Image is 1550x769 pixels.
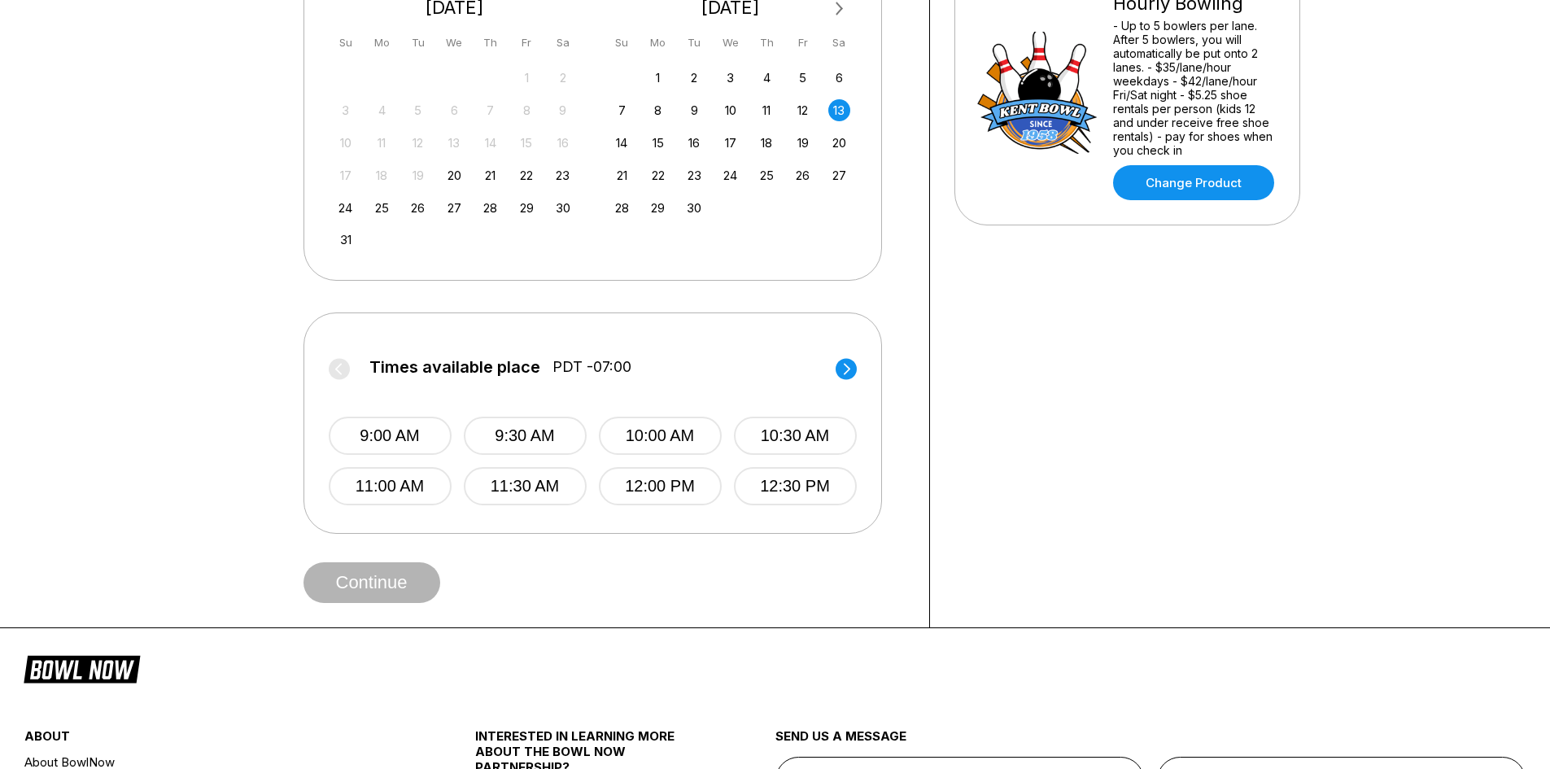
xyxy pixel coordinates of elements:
[611,132,633,154] div: Choose Sunday, September 14th, 2025
[407,32,429,54] div: Tu
[516,197,538,219] div: Choose Friday, August 29th, 2025
[443,132,465,154] div: Not available Wednesday, August 13th, 2025
[719,67,741,89] div: Choose Wednesday, September 3rd, 2025
[371,132,393,154] div: Not available Monday, August 11th, 2025
[828,67,850,89] div: Choose Saturday, September 6th, 2025
[443,197,465,219] div: Choose Wednesday, August 27th, 2025
[516,32,538,54] div: Fr
[792,164,814,186] div: Choose Friday, September 26th, 2025
[552,67,574,89] div: Not available Saturday, August 2nd, 2025
[479,99,501,121] div: Not available Thursday, August 7th, 2025
[647,197,669,219] div: Choose Monday, September 29th, 2025
[516,164,538,186] div: Choose Friday, August 22nd, 2025
[407,197,429,219] div: Choose Tuesday, August 26th, 2025
[683,67,705,89] div: Choose Tuesday, September 2nd, 2025
[828,132,850,154] div: Choose Saturday, September 20th, 2025
[611,164,633,186] div: Choose Sunday, September 21st, 2025
[792,132,814,154] div: Choose Friday, September 19th, 2025
[479,197,501,219] div: Choose Thursday, August 28th, 2025
[371,197,393,219] div: Choose Monday, August 25th, 2025
[516,99,538,121] div: Not available Friday, August 8th, 2025
[611,32,633,54] div: Su
[334,164,356,186] div: Not available Sunday, August 17th, 2025
[479,32,501,54] div: Th
[1113,19,1278,157] div: - Up to 5 bowlers per lane. After 5 bowlers, you will automatically be put onto 2 lanes. - $35/la...
[329,467,452,505] button: 11:00 AM
[479,132,501,154] div: Not available Thursday, August 14th, 2025
[552,197,574,219] div: Choose Saturday, August 30th, 2025
[647,164,669,186] div: Choose Monday, September 22nd, 2025
[369,358,540,376] span: Times available place
[334,99,356,121] div: Not available Sunday, August 3rd, 2025
[407,99,429,121] div: Not available Tuesday, August 5th, 2025
[516,132,538,154] div: Not available Friday, August 15th, 2025
[647,99,669,121] div: Choose Monday, September 8th, 2025
[552,164,574,186] div: Choose Saturday, August 23rd, 2025
[407,132,429,154] div: Not available Tuesday, August 12th, 2025
[371,99,393,121] div: Not available Monday, August 4th, 2025
[552,99,574,121] div: Not available Saturday, August 9th, 2025
[334,132,356,154] div: Not available Sunday, August 10th, 2025
[371,164,393,186] div: Not available Monday, August 18th, 2025
[756,99,778,121] div: Choose Thursday, September 11th, 2025
[611,99,633,121] div: Choose Sunday, September 7th, 2025
[792,67,814,89] div: Choose Friday, September 5th, 2025
[334,197,356,219] div: Choose Sunday, August 24th, 2025
[976,32,1098,154] img: Hourly Bowling
[333,65,577,251] div: month 2025-08
[24,728,400,752] div: about
[719,32,741,54] div: We
[683,132,705,154] div: Choose Tuesday, September 16th, 2025
[734,467,857,505] button: 12:30 PM
[828,164,850,186] div: Choose Saturday, September 27th, 2025
[329,417,452,455] button: 9:00 AM
[479,164,501,186] div: Choose Thursday, August 21st, 2025
[516,67,538,89] div: Not available Friday, August 1st, 2025
[719,99,741,121] div: Choose Wednesday, September 10th, 2025
[371,32,393,54] div: Mo
[334,229,356,251] div: Choose Sunday, August 31st, 2025
[1113,165,1274,200] a: Change Product
[464,417,587,455] button: 9:30 AM
[683,32,705,54] div: Tu
[647,32,669,54] div: Mo
[552,358,631,376] span: PDT -07:00
[611,197,633,219] div: Choose Sunday, September 28th, 2025
[334,32,356,54] div: Su
[719,132,741,154] div: Choose Wednesday, September 17th, 2025
[828,99,850,121] div: Choose Saturday, September 13th, 2025
[647,132,669,154] div: Choose Monday, September 15th, 2025
[683,99,705,121] div: Choose Tuesday, September 9th, 2025
[443,99,465,121] div: Not available Wednesday, August 6th, 2025
[443,32,465,54] div: We
[599,417,722,455] button: 10:00 AM
[683,164,705,186] div: Choose Tuesday, September 23rd, 2025
[609,65,853,219] div: month 2025-09
[599,467,722,505] button: 12:00 PM
[719,164,741,186] div: Choose Wednesday, September 24th, 2025
[775,728,1526,757] div: send us a message
[647,67,669,89] div: Choose Monday, September 1st, 2025
[756,164,778,186] div: Choose Thursday, September 25th, 2025
[792,32,814,54] div: Fr
[552,32,574,54] div: Sa
[792,99,814,121] div: Choose Friday, September 12th, 2025
[828,32,850,54] div: Sa
[464,467,587,505] button: 11:30 AM
[734,417,857,455] button: 10:30 AM
[552,132,574,154] div: Not available Saturday, August 16th, 2025
[756,32,778,54] div: Th
[756,132,778,154] div: Choose Thursday, September 18th, 2025
[407,164,429,186] div: Not available Tuesday, August 19th, 2025
[683,197,705,219] div: Choose Tuesday, September 30th, 2025
[756,67,778,89] div: Choose Thursday, September 4th, 2025
[443,164,465,186] div: Choose Wednesday, August 20th, 2025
